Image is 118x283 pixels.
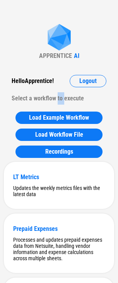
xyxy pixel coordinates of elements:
[15,112,103,124] button: Load Example Workflow
[29,115,89,121] span: Load Example Workflow
[15,129,103,141] button: Load Workflow File
[45,149,73,155] span: Recordings
[39,52,72,59] div: APPRENTICE
[13,237,105,261] div: Processes and updates prepaid expenses data from Netsuite, handling vendor information and expens...
[35,132,83,138] span: Load Workflow File
[13,173,105,181] div: LT Metrics
[15,146,103,158] button: Recordings
[13,185,105,197] div: Updates the weekly metrics files with the latest data
[79,78,97,84] span: Logout
[44,24,75,52] img: Apprentice AI
[74,52,79,59] div: AI
[12,92,106,105] div: Select a workflow to execute
[12,75,54,87] div: Hello Apprentice !
[13,225,105,232] div: Prepaid Expenses
[70,75,106,87] button: Logout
